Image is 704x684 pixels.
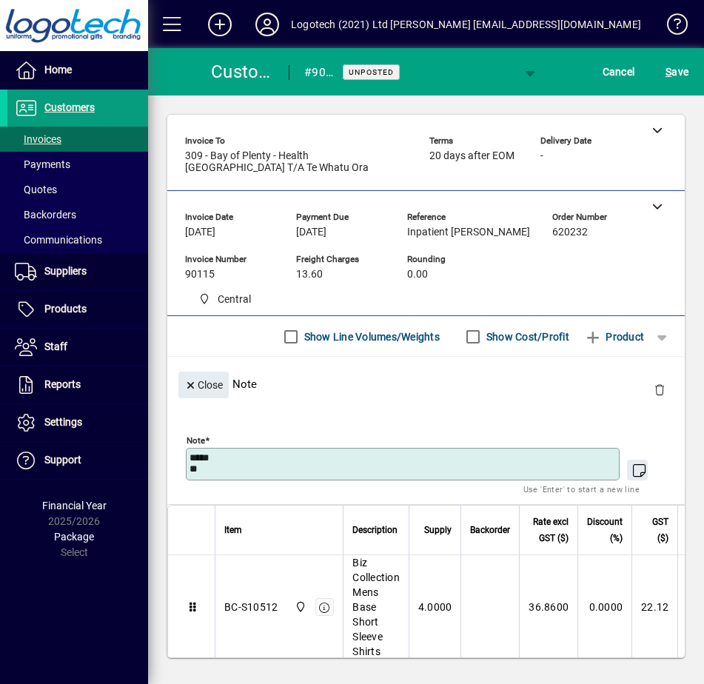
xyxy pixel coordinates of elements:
[304,61,333,84] div: #90115
[291,599,308,615] span: Central
[631,555,677,660] td: 22.12
[407,269,428,281] span: 0.00
[577,555,631,660] td: 0.0000
[7,202,148,227] a: Backorders
[470,522,510,538] span: Backorder
[185,269,215,281] span: 90115
[296,269,323,281] span: 13.60
[7,227,148,252] a: Communications
[15,209,76,221] span: Backorders
[603,60,635,84] span: Cancel
[7,253,148,290] a: Suppliers
[15,158,70,170] span: Payments
[218,292,251,307] span: Central
[185,150,407,174] span: 309 - Bay of Plenty - Health [GEOGRAPHIC_DATA] T/A Te Whatu Ora
[244,11,291,38] button: Profile
[7,366,148,403] a: Reports
[407,255,496,264] span: Rounding
[44,265,87,277] span: Suppliers
[44,378,81,390] span: Reports
[44,64,72,76] span: Home
[224,522,242,538] span: Item
[196,11,244,38] button: Add
[349,67,394,77] span: Unposted
[167,357,685,411] div: Note
[587,514,623,546] span: Discount (%)
[599,58,639,85] button: Cancel
[656,3,685,51] a: Knowledge Base
[390,13,641,36] div: [PERSON_NAME] [EMAIL_ADDRESS][DOMAIN_NAME]
[44,101,95,113] span: Customers
[429,150,514,162] span: 20 days after EOM
[7,127,148,152] a: Invoices
[424,522,452,538] span: Supply
[483,329,569,344] label: Show Cost/Profit
[184,373,223,398] span: Close
[192,290,257,309] span: Central
[185,255,274,264] span: Invoice number
[15,234,102,246] span: Communications
[352,555,400,659] span: Biz Collection Mens Base Short Sleeve Shirts
[7,291,148,328] a: Products
[642,383,677,396] app-page-header-button: Delete
[540,150,543,162] span: -
[666,60,688,84] span: ave
[291,13,388,36] div: Logotech (2021) Ltd
[662,58,692,85] button: Save
[641,514,668,546] span: GST ($)
[7,152,148,177] a: Payments
[418,600,452,614] span: 4.0000
[352,522,398,538] span: Description
[44,416,82,428] span: Settings
[552,227,588,238] span: 620232
[178,372,229,398] button: Close
[642,372,677,407] button: Delete
[296,227,326,238] span: [DATE]
[7,52,148,89] a: Home
[301,329,440,344] label: Show Line Volumes/Weights
[44,303,87,315] span: Products
[7,404,148,441] a: Settings
[523,480,640,497] mat-hint: Use 'Enter' to start a new line
[15,184,57,195] span: Quotes
[42,500,107,512] span: Financial Year
[44,341,67,352] span: Staff
[577,323,651,350] button: Product
[185,227,215,238] span: [DATE]
[7,442,148,479] a: Support
[175,378,232,391] app-page-header-button: Close
[7,329,148,366] a: Staff
[54,531,94,543] span: Package
[224,600,278,614] div: BC-S10512
[296,255,385,264] span: Freight Charges
[15,133,61,145] span: Invoices
[584,325,644,349] span: Product
[187,435,205,446] mat-label: Note
[407,227,530,238] span: Inpatient [PERSON_NAME]
[529,600,569,614] div: 36.8600
[529,514,569,546] span: Rate excl GST ($)
[44,454,81,466] span: Support
[7,177,148,202] a: Quotes
[666,66,671,78] span: S
[211,60,274,84] div: Customer Invoice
